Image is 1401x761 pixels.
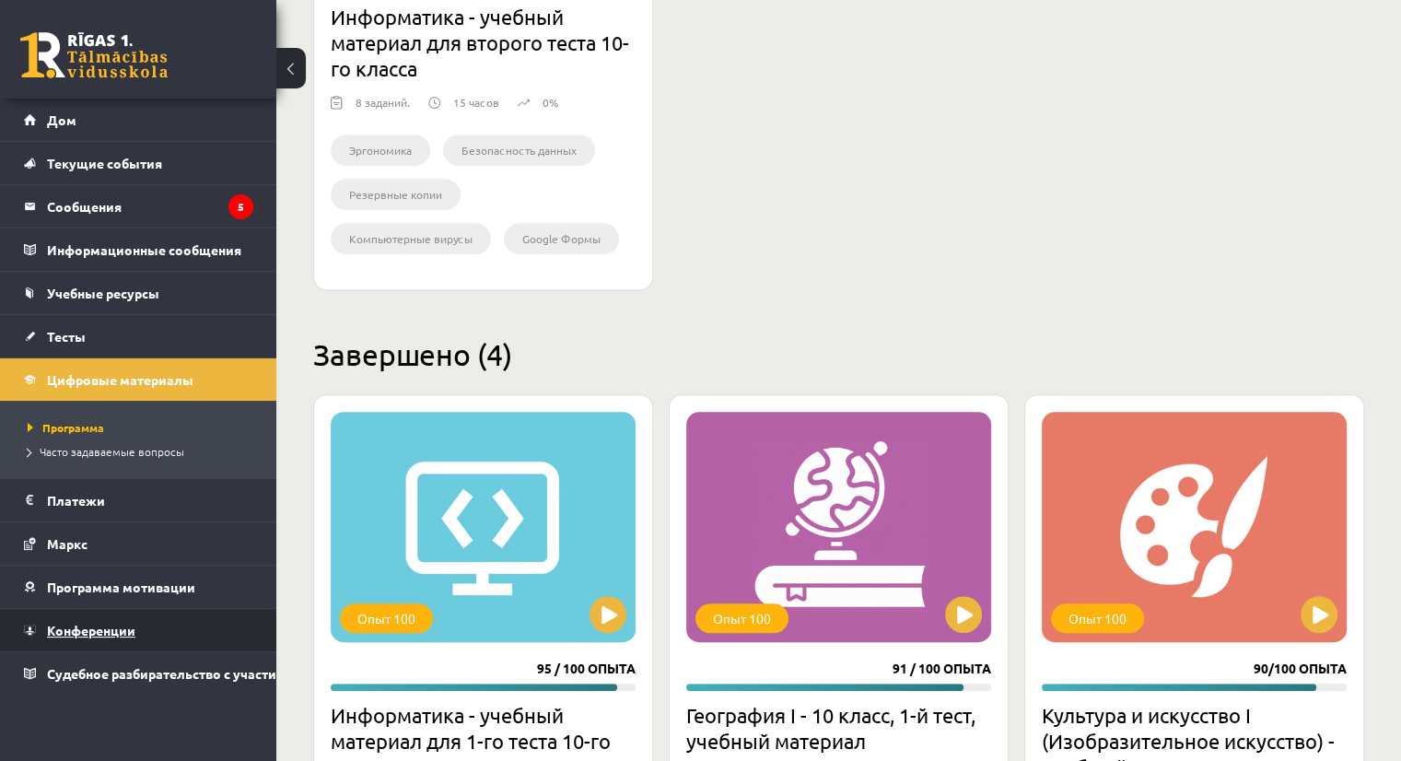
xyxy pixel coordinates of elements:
[47,579,195,595] font: Программа мотивации
[47,155,162,171] font: Текущие события
[543,95,558,110] font: 0%
[24,228,253,271] a: Информационные сообщения
[24,652,253,695] a: Судебное разбирательство с участием [PERSON_NAME]
[313,336,512,372] font: Завершено (4)
[349,231,473,246] font: Компьютерные вирусы
[28,443,258,460] a: Часто задаваемые вопросы
[238,199,244,214] font: 5
[47,622,135,638] font: Конференции
[47,285,159,301] font: Учебные ресурсы
[47,111,76,128] font: Дом
[522,231,601,246] font: Google Формы
[24,479,253,521] a: Платежи
[24,522,253,565] a: Маркс
[713,610,771,626] font: Опыт 100
[47,492,105,509] font: Платежи
[686,703,975,753] font: География I - 10 класс, 1-й тест, учебный материал
[349,187,442,202] font: Резервные копии
[47,328,86,345] font: Тесты
[47,241,241,258] font: Информационные сообщения
[24,142,253,184] a: Текущие события
[42,420,104,435] font: Программа
[24,566,253,608] a: Программа мотивации
[47,371,193,388] font: Цифровые материалы
[40,444,184,459] font: Часто задаваемые вопросы
[24,358,253,401] a: Цифровые материалы
[47,665,403,682] font: Судебное разбирательство с участием [PERSON_NAME]
[461,143,577,158] font: Безопасность данных
[1068,610,1127,626] font: Опыт 100
[28,419,258,436] a: Программа
[24,99,253,141] a: Дом
[349,143,412,158] font: Эргономика
[453,95,499,110] font: 15 часов
[357,610,415,626] font: Опыт 100
[47,535,88,552] font: Маркс
[24,272,253,314] a: Учебные ресурсы
[24,315,253,357] a: Тесты
[24,609,253,651] a: Конференции
[20,32,168,78] a: Рижская 1-я средняя школа заочного обучения
[356,95,410,110] font: 8 заданий.
[47,198,122,215] font: Сообщения
[24,185,253,228] a: Сообщения5
[331,5,629,80] font: Информатика - учебный материал для второго теста 10-го класса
